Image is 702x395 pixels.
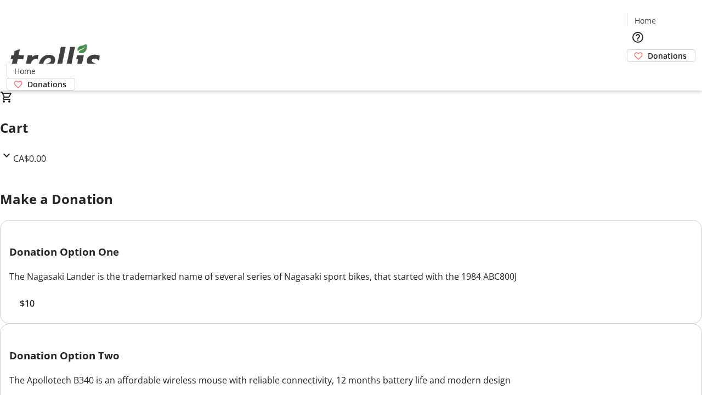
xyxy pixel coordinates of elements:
button: Cart [627,62,649,84]
div: The Apollotech B340 is an affordable wireless mouse with reliable connectivity, 12 months battery... [9,374,693,387]
span: Home [14,65,36,77]
button: $10 [9,297,44,310]
div: The Nagasaki Lander is the trademarked name of several series of Nagasaki sport bikes, that start... [9,270,693,283]
button: Help [627,26,649,48]
span: CA$0.00 [13,153,46,165]
span: Home [635,15,656,26]
a: Home [7,65,42,77]
img: Orient E2E Organization NDn1EePXOM's Logo [7,32,104,87]
a: Donations [7,78,75,91]
span: Donations [648,50,687,61]
h3: Donation Option Two [9,348,693,363]
span: $10 [20,297,35,310]
span: Donations [27,78,66,90]
a: Donations [627,49,695,62]
h3: Donation Option One [9,244,693,259]
a: Home [627,15,663,26]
